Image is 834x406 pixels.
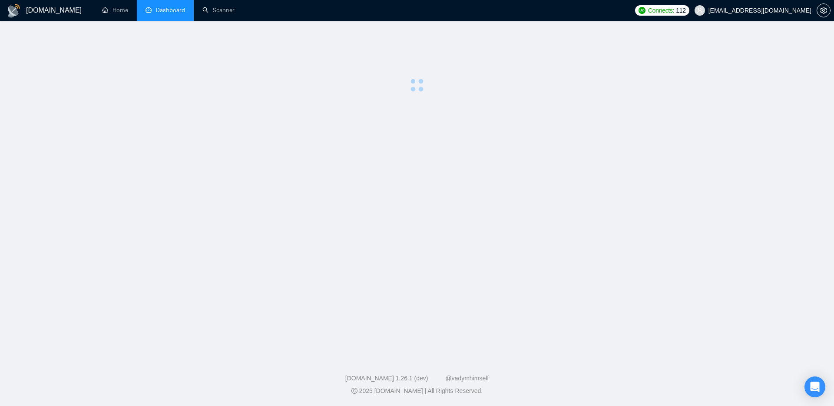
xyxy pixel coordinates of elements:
[817,7,831,14] a: setting
[697,7,703,13] span: user
[648,6,674,15] span: Connects:
[156,7,185,14] span: Dashboard
[639,7,645,14] img: upwork-logo.png
[146,7,152,13] span: dashboard
[676,6,685,15] span: 112
[102,7,128,14] a: homeHome
[7,386,827,396] div: 2025 [DOMAIN_NAME] | All Rights Reserved.
[445,375,489,382] a: @vadymhimself
[817,3,831,17] button: setting
[817,7,830,14] span: setting
[345,375,428,382] a: [DOMAIN_NAME] 1.26.1 (dev)
[202,7,235,14] a: searchScanner
[804,376,825,397] div: Open Intercom Messenger
[7,4,21,18] img: logo
[351,388,357,394] span: copyright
